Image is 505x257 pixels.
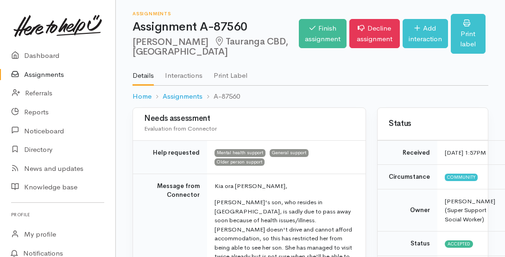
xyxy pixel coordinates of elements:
[144,114,354,123] h3: Needs assessment
[378,165,437,189] td: Circumstance
[133,86,488,107] nav: breadcrumb
[378,140,437,165] td: Received
[133,20,299,34] h1: Assignment A-87560
[451,14,486,54] a: Print label
[445,197,495,223] span: [PERSON_NAME] (Super Support Social Worker)
[445,149,486,157] time: [DATE] 1:57PM
[133,36,288,57] span: Tauranga CBD, [GEOGRAPHIC_DATA]
[215,158,265,166] span: Older person support
[133,91,151,102] a: Home
[378,232,437,256] td: Status
[378,189,437,232] td: Owner
[445,174,478,181] span: Community
[133,11,299,16] h6: Assignments
[133,59,154,86] a: Details
[299,19,347,48] a: Finish assignment
[403,19,448,48] a: Add interaction
[349,19,400,48] a: Decline assignment
[163,91,202,102] a: Assignments
[133,37,299,57] h2: [PERSON_NAME]
[144,125,217,132] span: Evaluation from Connector
[202,91,240,102] li: A-87560
[445,240,473,248] span: Accepted
[165,59,202,85] a: Interactions
[11,208,104,221] h6: Profile
[215,182,354,191] p: Kia ora [PERSON_NAME],
[389,119,477,128] h3: Status
[270,149,309,157] span: General support
[215,149,265,157] span: Mental health support
[133,140,207,174] td: Help requested
[214,59,247,85] a: Print Label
